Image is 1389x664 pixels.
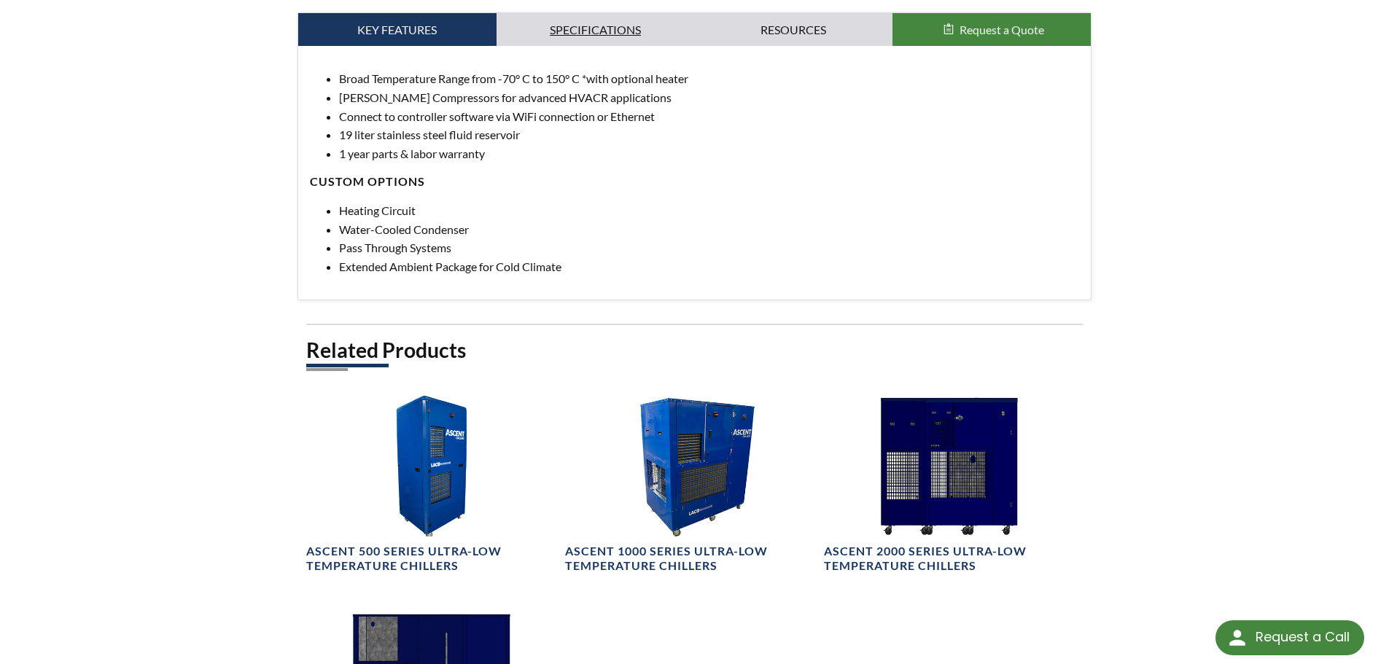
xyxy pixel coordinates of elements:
[339,69,1080,88] li: Broad Temperature Range from -70° C to 150° C *with optional heater
[824,544,1074,574] h4: Ascent 2000 Series Ultra-Low Temperature Chillers
[310,174,1080,190] h4: Custom Options
[1256,620,1350,654] div: Request a Call
[892,13,1091,47] button: Request a Quote
[339,144,1080,163] li: 1 year parts & labor warranty
[339,107,1080,126] li: Connect to controller software via WiFi connection or Ethernet
[1215,620,1364,655] div: Request a Call
[565,544,815,574] h4: Ascent 1000 Series Ultra-Low Temperature Chillers
[497,13,695,47] a: Specifications
[339,125,1080,144] li: 19 liter stainless steel fluid reservoir
[306,544,556,574] h4: Ascent 500 Series Ultra-Low Temperature Chillers
[339,257,1080,276] li: Extended Ambient Package for Cold Climate
[960,23,1044,36] span: Request a Quote
[695,13,893,47] a: Resources
[339,201,1080,220] li: Heating Circuit
[339,88,1080,107] li: [PERSON_NAME] Compressors for advanced HVACR applications
[298,13,497,47] a: Key Features
[306,396,556,574] a: Ascent Chiller 500 Series Image 1Ascent 500 Series Ultra-Low Temperature Chillers
[824,396,1074,574] a: Ascent Chiller 2000 Series 1Ascent 2000 Series Ultra-Low Temperature Chillers
[339,238,1080,257] li: Pass Through Systems
[1226,626,1249,649] img: round button
[565,396,815,574] a: Ascent Chiller 1000 Series 1Ascent 1000 Series Ultra-Low Temperature Chillers
[339,220,1080,239] li: Water-Cooled Condenser
[306,337,1083,364] h2: Related Products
